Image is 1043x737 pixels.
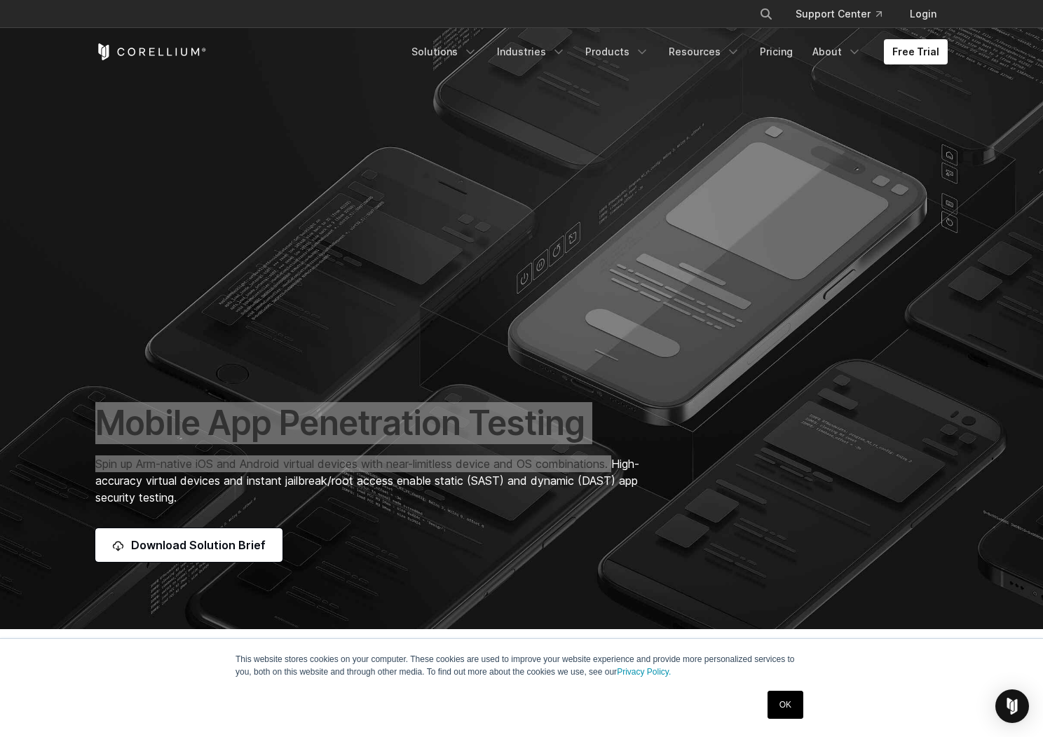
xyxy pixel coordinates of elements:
a: Support Center [784,1,893,27]
h1: Mobile App Penetration Testing [95,402,654,444]
a: Corellium Home [95,43,207,60]
a: Login [899,1,948,27]
a: Products [577,39,657,64]
a: Industries [489,39,574,64]
button: Search [754,1,779,27]
span: Download Solution Brief [131,537,266,553]
div: Open Intercom Messenger [995,689,1029,723]
a: OK [768,691,803,719]
a: Resources [660,39,749,64]
a: About [804,39,870,64]
div: Navigation Menu [403,39,948,64]
p: This website stores cookies on your computer. These cookies are used to improve your website expe... [236,653,807,678]
a: Free Trial [884,39,948,64]
div: Navigation Menu [742,1,948,27]
span: Spin up Arm-native iOS and Android virtual devices with near-limitless device and OS combinations... [95,457,639,504]
a: Pricing [751,39,801,64]
a: Privacy Policy. [617,667,671,677]
a: Solutions [403,39,486,64]
a: Download Solution Brief [95,528,282,562]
